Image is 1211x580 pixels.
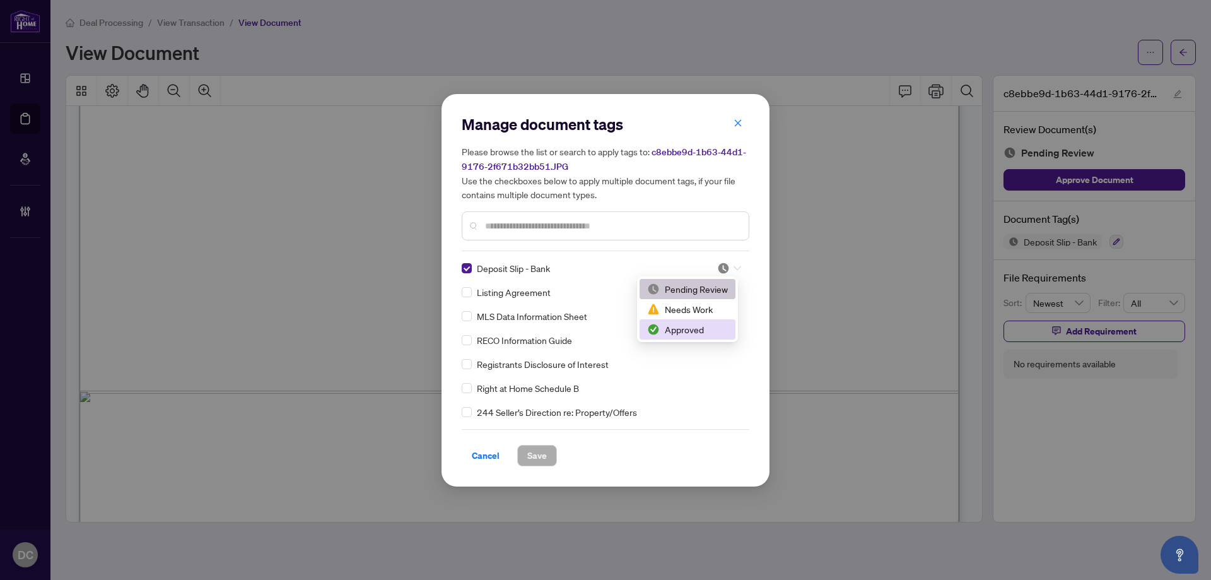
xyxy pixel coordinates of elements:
[477,333,572,347] span: RECO Information Guide
[640,319,735,340] div: Approved
[462,114,749,134] h2: Manage document tags
[462,146,746,172] span: c8ebbe9d-1b63-44d1-9176-2f671b32bb51.JPG
[462,145,749,201] h5: Please browse the list or search to apply tags to: Use the checkboxes below to apply multiple doc...
[517,445,557,466] button: Save
[640,279,735,299] div: Pending Review
[477,381,579,395] span: Right at Home Schedule B
[717,262,730,275] img: status
[640,299,735,319] div: Needs Work
[477,261,550,275] span: Deposit Slip - Bank
[1161,536,1198,574] button: Open asap
[717,262,741,275] span: Pending Review
[734,119,742,127] span: close
[477,405,637,419] span: 244 Seller’s Direction re: Property/Offers
[472,446,500,466] span: Cancel
[647,283,660,295] img: status
[477,285,551,299] span: Listing Agreement
[647,303,660,316] img: status
[647,323,728,336] div: Approved
[477,309,587,323] span: MLS Data Information Sheet
[647,323,660,336] img: status
[477,357,609,371] span: Registrants Disclosure of Interest
[647,302,728,316] div: Needs Work
[462,445,510,466] button: Cancel
[647,282,728,296] div: Pending Review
